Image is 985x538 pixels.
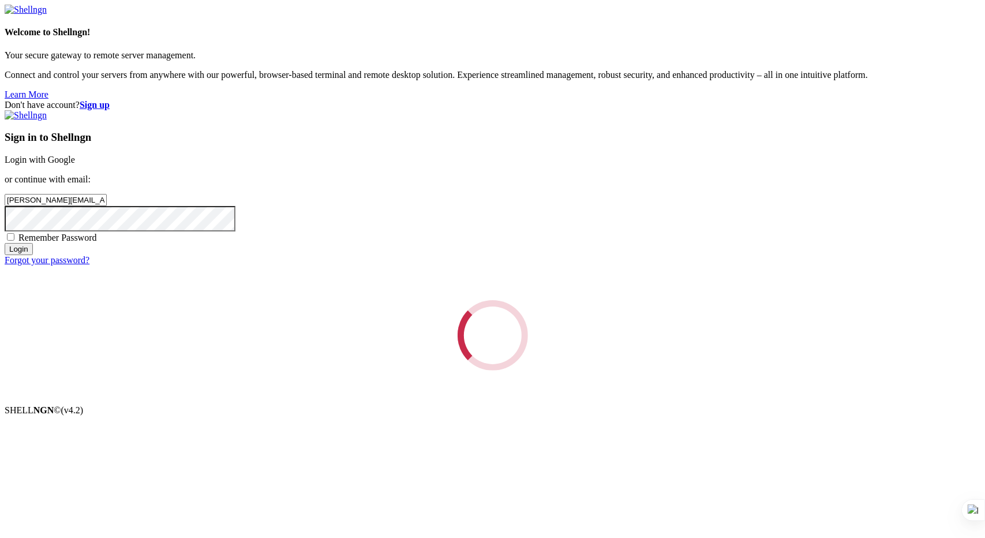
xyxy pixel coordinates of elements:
[5,243,33,255] input: Login
[80,100,110,110] a: Sign up
[5,155,75,165] a: Login with Google
[5,50,980,61] p: Your secure gateway to remote server management.
[18,233,97,242] span: Remember Password
[5,194,107,206] input: Email address
[5,5,47,15] img: Shellngn
[5,89,48,99] a: Learn More
[5,70,980,80] p: Connect and control your servers from anywhere with our powerful, browser-based terminal and remo...
[5,131,980,144] h3: Sign in to Shellngn
[5,174,980,185] p: or continue with email:
[5,110,47,121] img: Shellngn
[33,405,54,415] b: NGN
[5,405,83,415] span: SHELL ©
[7,233,14,241] input: Remember Password
[5,27,980,38] h4: Welcome to Shellngn!
[458,300,528,371] div: Loading...
[61,405,84,415] span: 4.2.0
[5,100,980,110] div: Don't have account?
[5,255,89,265] a: Forgot your password?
